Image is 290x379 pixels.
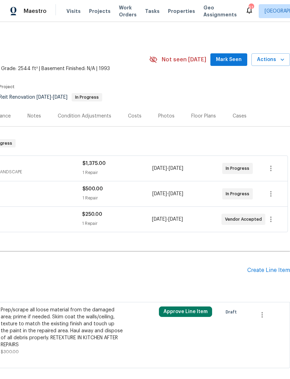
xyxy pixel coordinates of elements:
div: 1 Repair [82,220,152,227]
span: Work Orders [119,4,137,18]
span: In Progress [72,95,102,99]
span: [DATE] [53,95,67,100]
div: 1 Repair [82,169,152,176]
span: $300.00 [1,350,19,354]
span: In Progress [226,190,252,197]
div: Photos [158,113,175,120]
span: Projects [89,8,111,15]
div: Costs [128,113,142,120]
span: $1,375.00 [82,161,106,166]
span: Maestro [24,8,47,15]
span: In Progress [226,165,252,172]
div: Condition Adjustments [58,113,111,120]
span: [DATE] [37,95,51,100]
span: - [152,165,183,172]
span: [DATE] [169,191,183,196]
span: [DATE] [168,217,183,222]
span: Visits [66,8,81,15]
button: Actions [251,53,290,66]
div: Cases [233,113,247,120]
span: - [37,95,67,100]
div: 51 [249,4,253,11]
div: Create Line Item [247,267,290,274]
span: Geo Assignments [203,4,237,18]
div: 1 Repair [82,195,152,202]
span: [DATE] [169,166,183,171]
div: Notes [27,113,41,120]
button: Approve Line Item [159,306,212,317]
span: - [152,216,183,223]
span: Vendor Accepted [225,216,265,223]
span: Mark Seen [216,55,242,64]
span: Tasks [145,9,160,14]
div: Floor Plans [191,113,216,120]
span: [DATE] [152,217,167,222]
span: [DATE] [152,191,167,196]
span: Draft [226,309,240,316]
span: Actions [257,55,284,64]
span: $500.00 [82,187,103,191]
span: Properties [168,8,195,15]
span: - [152,190,183,197]
div: Prep/scrape all loose material from the damaged area; prime if needed. Skim coat the walls/ceilin... [1,306,123,348]
span: [DATE] [152,166,167,171]
span: $250.00 [82,212,102,217]
span: Not seen [DATE] [162,56,206,63]
button: Mark Seen [210,53,247,66]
